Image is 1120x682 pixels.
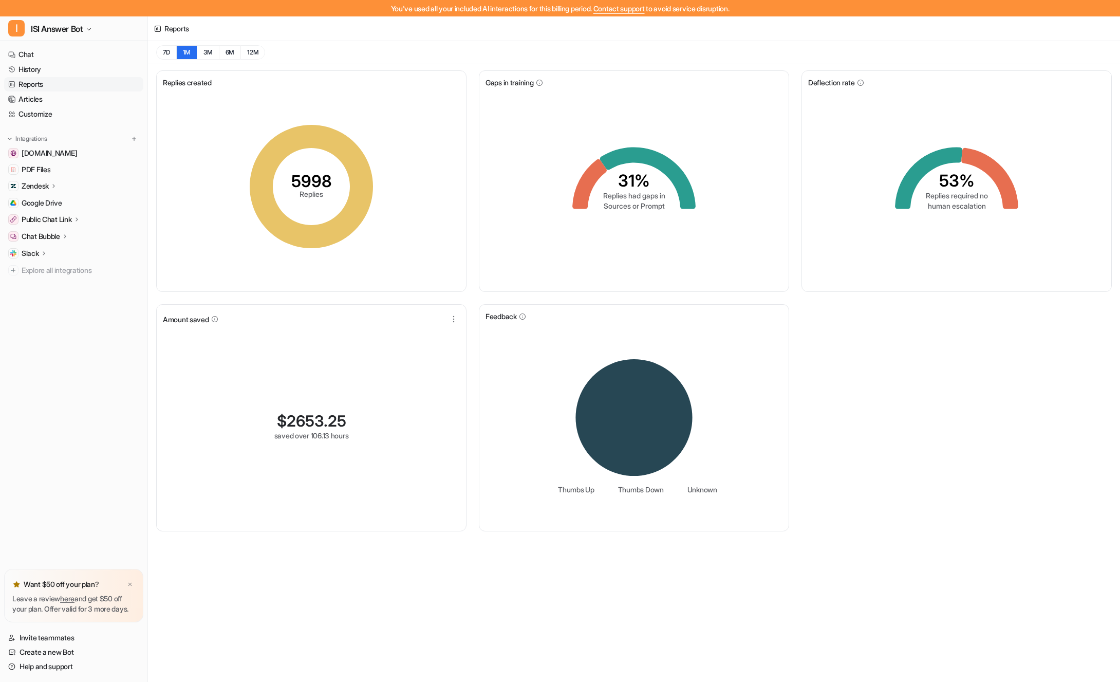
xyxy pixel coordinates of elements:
[4,47,143,62] a: Chat
[4,107,143,121] a: Customize
[22,262,139,279] span: Explore all integrations
[60,594,74,603] a: here
[22,248,39,259] p: Slack
[4,196,143,210] a: Google DriveGoogle Drive
[4,77,143,91] a: Reports
[22,214,72,225] p: Public Chat Link
[10,216,16,223] img: Public Chat Link
[4,92,143,106] a: Articles
[926,191,988,200] tspan: Replies required no
[486,77,534,88] span: Gaps in training
[219,45,241,60] button: 6M
[22,231,60,242] p: Chat Bubble
[130,135,138,142] img: menu_add.svg
[10,200,16,206] img: Google Drive
[31,22,83,36] span: ISI Answer Bot
[928,201,986,210] tspan: human escalation
[287,412,346,430] span: 2653.25
[939,171,975,191] tspan: 53%
[10,250,16,256] img: Slack
[808,77,855,88] span: Deflection rate
[4,659,143,674] a: Help and support
[277,412,346,430] div: $
[618,171,650,191] tspan: 31%
[604,201,665,210] tspan: Sources or Prompt
[12,594,135,614] p: Leave a review and get $50 off your plan. Offer valid for 3 more days.
[603,191,665,200] tspan: Replies had gaps in
[156,45,176,60] button: 7D
[8,20,25,36] span: I
[12,580,21,588] img: star
[551,484,594,495] li: Thumbs Up
[15,135,47,143] p: Integrations
[611,484,664,495] li: Thumbs Down
[164,23,189,34] div: Reports
[10,150,16,156] img: www.internationalstudentinsurance.com
[291,171,332,191] tspan: 5998
[22,164,50,175] span: PDF Files
[240,45,265,60] button: 12M
[127,581,133,588] img: x
[163,77,212,88] span: Replies created
[4,645,143,659] a: Create a new Bot
[4,146,143,160] a: www.internationalstudentinsurance.com[DOMAIN_NAME]
[10,167,16,173] img: PDF Files
[4,162,143,177] a: PDF FilesPDF Files
[10,233,16,239] img: Chat Bubble
[4,631,143,645] a: Invite teammates
[300,190,323,198] tspan: Replies
[197,45,219,60] button: 3M
[274,430,349,441] div: saved over 106.13 hours
[593,4,645,13] span: Contact support
[4,263,143,278] a: Explore all integrations
[22,148,77,158] span: [DOMAIN_NAME]
[4,62,143,77] a: History
[6,135,13,142] img: expand menu
[22,181,49,191] p: Zendesk
[680,484,717,495] li: Unknown
[24,579,99,589] p: Want $50 off your plan?
[163,314,209,325] span: Amount saved
[486,311,517,322] span: Feedback
[8,265,18,275] img: explore all integrations
[176,45,197,60] button: 1M
[22,198,62,208] span: Google Drive
[4,134,50,144] button: Integrations
[10,183,16,189] img: Zendesk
